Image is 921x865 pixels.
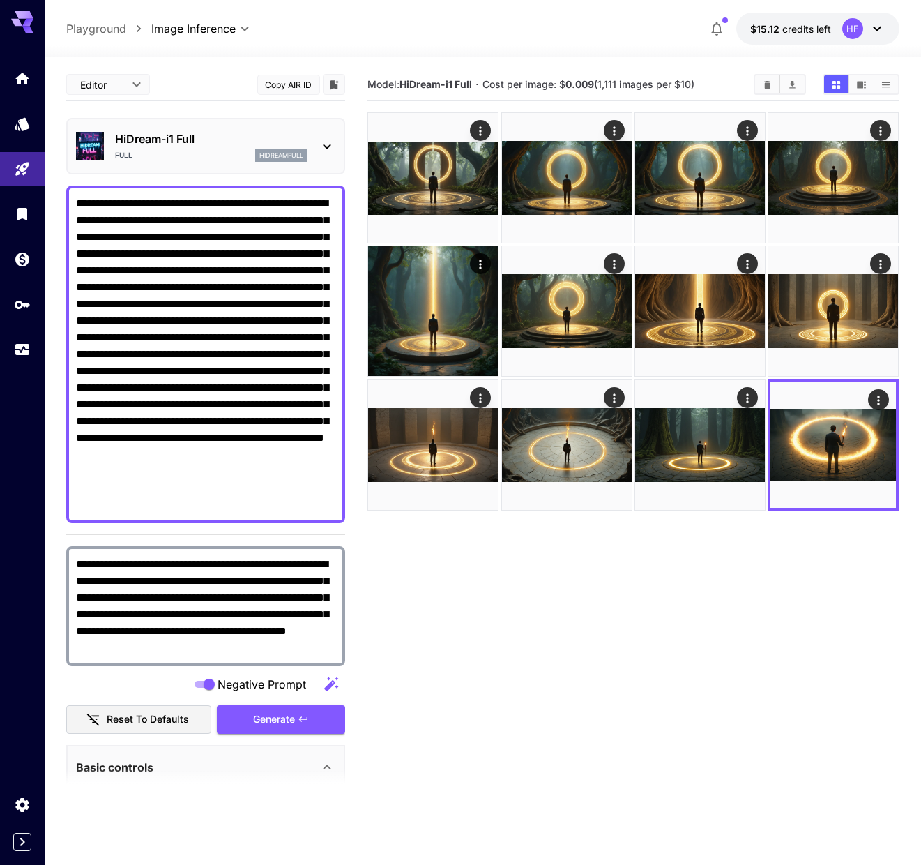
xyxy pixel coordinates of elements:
div: Actions [471,120,492,141]
div: Wallet [14,250,31,268]
div: Actions [737,387,758,408]
div: HF [842,18,863,39]
p: · [475,76,479,93]
img: i0pkXOwTFbl0EuweappAW+enOmLPrWRVrfP0PblVPZpjy1ZI0opL0D8BiRdt4EAAA== [502,380,632,510]
div: Actions [604,253,625,274]
div: API Keys [14,296,31,313]
div: Settings [14,796,31,813]
button: Expand sidebar [13,833,31,851]
img: heC4Z0Fdn89j5jjzqWjBU28uQShDhcA6DJGN5NY56nWYduEBby6wNl9vdv5iDPaGGZvxGG5PAAAA= [502,246,632,376]
img: aV88VFNduAAA [635,246,765,376]
img: Gx59CGAA= [768,246,898,376]
div: Usage [14,341,31,359]
span: $15.12 [750,23,782,35]
button: Clear Images [755,75,779,93]
div: Models [14,115,31,133]
div: Library [14,205,31,223]
p: hidreamfull [259,151,303,160]
div: Show images in grid viewShow images in video viewShow images in list view [823,74,899,95]
div: Basic controls [76,751,335,784]
div: Actions [871,120,892,141]
div: Actions [471,387,492,408]
img: +nGGfkDx++tXkG9Kmuye4HrhrVGoJV4VBKtOsoK6gmrPtRMNYkOqArWAAAAA= [635,380,765,510]
button: Reset to defaults [66,705,211,734]
button: Generate [217,705,345,734]
div: HiDream-i1 FullFullhidreamfull [76,125,335,167]
div: Actions [471,253,492,274]
p: Full [115,150,132,160]
b: 0.009 [565,78,594,90]
span: credits left [782,23,831,35]
img: HIXcxE1mpwn1xJsJ3+QvXP9VbdutfNQqL+nKNEYatLieAcBj9JZpJdAaY+ArO0vaoaykM0EL43RN7mowqlKe4EkTRV9rUHABo... [770,382,896,508]
button: Download All [780,75,805,93]
span: Negative Prompt [218,676,306,693]
span: Cost per image: $ (1,111 images per $10) [482,78,694,90]
img: FoN44mWklGkYosA5iAIfaZEEKUE4wu1Q2Q24Jqb9X6zXLwGxfm33jEA79J9jivzDJh1TZhU6sIzXoxoutOdOrNQGOMVlCvpDd... [768,113,898,243]
b: HiDream-i1 Full [399,78,472,90]
button: $15.11654HF [736,13,899,45]
p: HiDream-i1 Full [115,130,307,147]
span: Generate [253,711,295,728]
a: Playground [66,20,126,37]
button: Show images in list view [874,75,898,93]
div: Clear ImagesDownload All [754,74,806,95]
p: Basic controls [76,759,153,776]
div: Playground [14,160,31,178]
button: Show images in video view [849,75,874,93]
div: Actions [871,253,892,274]
div: Actions [604,387,625,408]
div: Actions [869,389,890,410]
img: k3KslE8ksG7jchpyCmIFYHiSGwBMQHVbS5ukmFQclIAA [502,113,632,243]
img: 3i04zW2OTGvFW63r7npoZSnHLy7AmsU4+tTe9QbXJgrfgWpLFXIYzuBoAp26xYwHeb5e3YZNfaAL0OmIlPMBI0bXsCK19mfHh... [368,380,498,510]
nav: breadcrumb [66,20,151,37]
div: Actions [737,120,758,141]
img: 9k= [368,246,498,376]
div: Actions [604,120,625,141]
img: Xfq1IZu+pwJBkI1FIss3wmS5ZVcNlliDY5HkigcLIfM6JxjAM60Zi6hnLbO1RSN4lPbNLZnPCn1kVN0+QkSHls2lOt9fKh0ZX... [368,113,498,243]
span: Editor [80,77,123,92]
div: Actions [737,253,758,274]
img: sR0T6RHZWtke3vr0sUE8DxqCZOAd4z5O7PXS6ufVwzFSKVQmx5MsKYbxFUNYWpKHM+gAXjXjrPprn4mTomssYgxMhDAAAA [635,113,765,243]
span: Image Inference [151,20,236,37]
div: $15.11654 [750,22,831,36]
button: Add to library [328,76,340,93]
button: Show images in grid view [824,75,848,93]
div: Home [14,70,31,87]
button: Copy AIR ID [257,75,320,95]
span: Model: [367,78,472,90]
